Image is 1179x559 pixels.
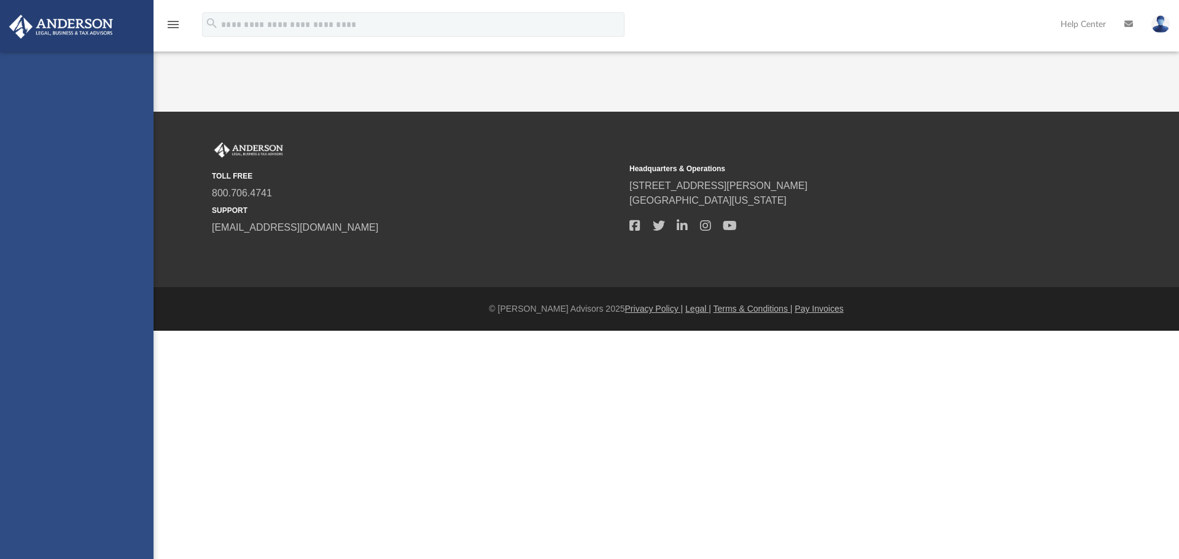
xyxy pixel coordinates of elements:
a: 800.706.4741 [212,188,272,198]
a: Pay Invoices [795,304,843,314]
img: User Pic [1151,15,1170,33]
a: [EMAIL_ADDRESS][DOMAIN_NAME] [212,222,378,233]
small: TOLL FREE [212,171,621,182]
a: Terms & Conditions | [714,304,793,314]
a: [STREET_ADDRESS][PERSON_NAME] [629,180,807,191]
a: menu [166,23,181,32]
div: © [PERSON_NAME] Advisors 2025 [154,303,1179,315]
img: Anderson Advisors Platinum Portal [212,142,286,158]
a: Legal | [685,304,711,314]
small: Headquarters & Operations [629,163,1038,174]
img: Anderson Advisors Platinum Portal [6,15,117,39]
a: [GEOGRAPHIC_DATA][US_STATE] [629,195,787,206]
i: menu [166,17,181,32]
a: Privacy Policy | [625,304,683,314]
small: SUPPORT [212,205,621,216]
i: search [205,17,219,30]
